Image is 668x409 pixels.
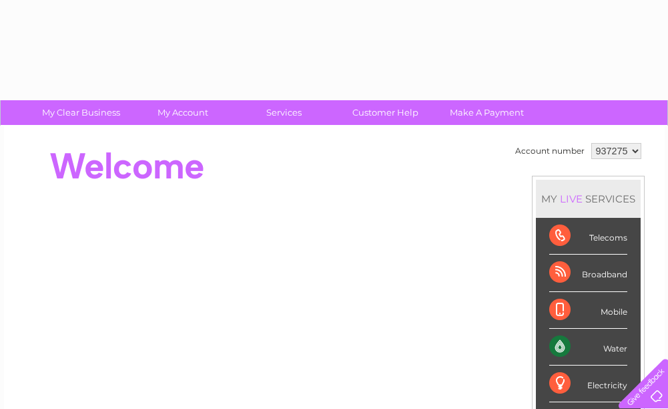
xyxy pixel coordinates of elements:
a: Make A Payment [432,100,542,125]
div: Electricity [549,366,627,402]
a: Services [229,100,339,125]
a: My Account [127,100,238,125]
div: Telecoms [549,218,627,255]
div: Mobile [549,292,627,329]
a: Customer Help [330,100,440,125]
div: LIVE [557,192,585,205]
div: Water [549,329,627,366]
a: My Clear Business [26,100,136,125]
td: Account number [512,140,588,162]
div: Broadband [549,255,627,291]
div: MY SERVICES [536,180,641,218]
